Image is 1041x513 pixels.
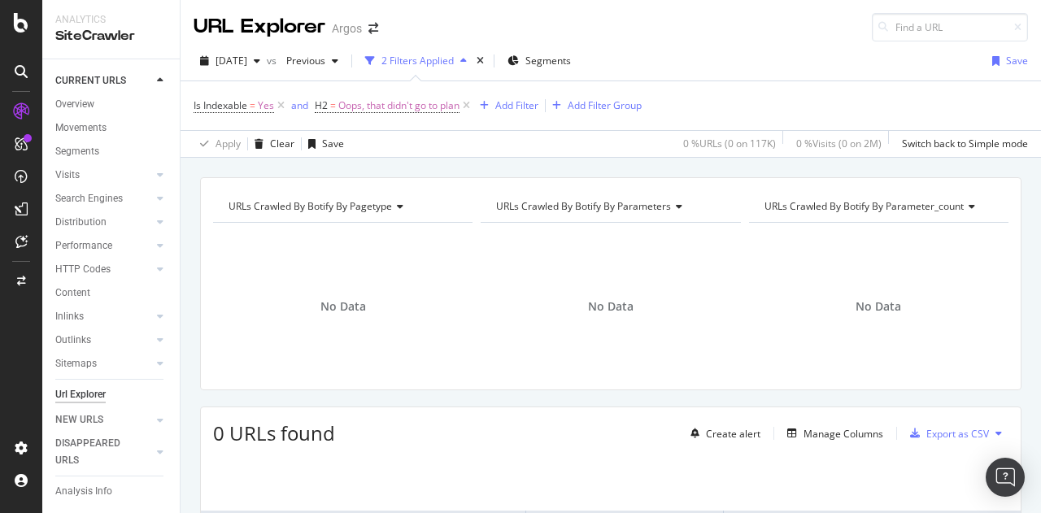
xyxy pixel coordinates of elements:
[496,199,671,213] span: URLs Crawled By Botify By parameters
[55,214,152,231] a: Distribution
[706,427,760,441] div: Create alert
[568,98,642,112] div: Add Filter Group
[902,137,1028,150] div: Switch back to Simple mode
[55,143,168,160] a: Segments
[856,298,901,315] span: No Data
[213,420,335,446] span: 0 URLs found
[495,98,538,112] div: Add Filter
[381,54,454,67] div: 2 Filters Applied
[194,13,325,41] div: URL Explorer
[796,137,882,150] div: 0 % Visits ( 0 on 2M )
[473,53,487,69] div: times
[55,386,106,403] div: Url Explorer
[338,94,460,117] span: Oops, that didn't go to plan
[55,285,168,302] a: Content
[546,96,642,115] button: Add Filter Group
[55,13,167,27] div: Analytics
[588,298,634,315] span: No Data
[320,298,366,315] span: No Data
[684,420,760,446] button: Create alert
[55,285,90,302] div: Content
[55,167,80,184] div: Visits
[525,54,571,67] span: Segments
[216,54,247,67] span: 2025 Sep. 10th
[55,308,152,325] a: Inlinks
[258,94,274,117] span: Yes
[986,48,1028,74] button: Save
[248,131,294,157] button: Clear
[55,120,168,137] a: Movements
[55,483,168,500] a: Analysis Info
[359,48,473,74] button: 2 Filters Applied
[55,483,112,500] div: Analysis Info
[55,355,97,372] div: Sitemaps
[332,20,362,37] div: Argos
[493,193,725,220] h4: URLs Crawled By Botify By parameters
[926,427,989,441] div: Export as CSV
[55,143,99,160] div: Segments
[194,131,241,157] button: Apply
[55,386,168,403] a: Url Explorer
[986,458,1025,497] div: Open Intercom Messenger
[55,435,137,469] div: DISAPPEARED URLS
[280,54,325,67] span: Previous
[330,98,336,112] span: =
[55,411,152,428] a: NEW URLS
[55,190,123,207] div: Search Engines
[55,237,112,254] div: Performance
[216,137,241,150] div: Apply
[267,54,280,67] span: vs
[904,420,989,446] button: Export as CSV
[368,23,378,34] div: arrow-right-arrow-left
[194,48,267,74] button: [DATE]
[194,98,247,112] span: Is Indexable
[55,435,152,469] a: DISAPPEARED URLS
[55,120,107,137] div: Movements
[55,411,103,428] div: NEW URLS
[55,355,152,372] a: Sitemaps
[501,48,577,74] button: Segments
[55,190,152,207] a: Search Engines
[55,332,91,349] div: Outlinks
[55,72,126,89] div: CURRENT URLS
[804,427,883,441] div: Manage Columns
[55,27,167,46] div: SiteCrawler
[55,214,107,231] div: Distribution
[55,261,152,278] a: HTTP Codes
[872,13,1028,41] input: Find a URL
[55,96,168,113] a: Overview
[55,237,152,254] a: Performance
[302,131,344,157] button: Save
[270,137,294,150] div: Clear
[280,48,345,74] button: Previous
[55,167,152,184] a: Visits
[1006,54,1028,67] div: Save
[55,96,94,113] div: Overview
[683,137,776,150] div: 0 % URLs ( 0 on 117K )
[55,261,111,278] div: HTTP Codes
[473,96,538,115] button: Add Filter
[55,72,152,89] a: CURRENT URLS
[55,332,152,349] a: Outlinks
[291,98,308,113] button: and
[315,98,328,112] span: H2
[781,424,883,443] button: Manage Columns
[291,98,308,112] div: and
[895,131,1028,157] button: Switch back to Simple mode
[761,193,994,220] h4: URLs Crawled By Botify By parameter_count
[55,308,84,325] div: Inlinks
[225,193,458,220] h4: URLs Crawled By Botify By pagetype
[229,199,392,213] span: URLs Crawled By Botify By pagetype
[322,137,344,150] div: Save
[764,199,964,213] span: URLs Crawled By Botify By parameter_count
[250,98,255,112] span: =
